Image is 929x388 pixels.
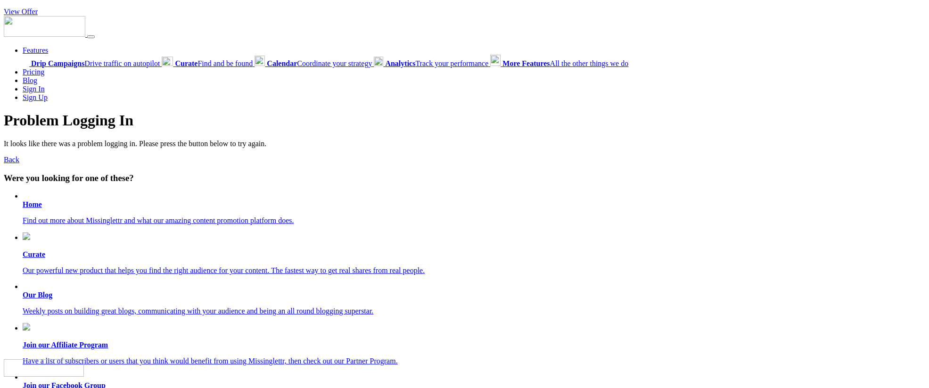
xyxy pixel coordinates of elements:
[4,156,19,164] a: Back
[23,323,30,330] img: revenue.png
[23,307,925,315] p: Weekly posts on building great blogs, communicating with your audience and being an all round blo...
[385,59,488,67] span: Track your performance
[23,323,925,365] a: Join our Affiliate Program Have a list of subscribers or users that you think would benefit from ...
[23,200,42,208] b: Home
[4,112,925,129] h1: Problem Logging In
[23,341,108,349] b: Join our Affiliate Program
[4,140,925,148] p: It looks like there was a problem logging in. Please press the button below to try again.
[267,59,297,67] b: Calendar
[23,266,925,275] p: Our powerful new product that helps you find the right audience for your content. The fastest way...
[87,35,95,38] button: Menu
[175,59,253,67] span: Find and be found
[23,46,48,54] a: Features
[255,59,374,67] a: CalendarCoordinate your strategy
[23,216,925,225] p: Find out more about Missinglettr and what our amazing content promotion platform does.
[4,359,84,377] img: Missinglettr - Social Media Marketing for content focused teams | Product Hunt
[23,93,48,101] a: Sign Up
[31,59,160,67] span: Drive traffic on autopilot
[31,59,84,67] b: Drip Campaigns
[23,291,925,315] a: Our Blog Weekly posts on building great blogs, communicating with your audience and being an all ...
[23,232,30,240] img: curate.png
[23,59,162,67] a: Drip CampaignsDrive traffic on autopilot
[502,59,628,67] span: All the other things we do
[502,59,550,67] b: More Features
[267,59,372,67] span: Coordinate your strategy
[23,250,45,258] b: Curate
[23,357,925,365] p: Have a list of subscribers or users that you think would benefit from using Missinglettr, then ch...
[385,59,415,67] b: Analytics
[23,200,925,225] a: Home Find out more about Missinglettr and what our amazing content promotion platform does.
[23,68,44,76] a: Pricing
[23,291,52,299] b: Our Blog
[4,173,925,183] h3: Were you looking for one of these?
[4,8,38,16] a: View Offer
[23,85,45,93] a: Sign In
[162,59,255,67] a: CurateFind and be found
[175,59,197,67] b: Curate
[23,76,37,84] a: Blog
[374,59,490,67] a: AnalyticsTrack your performance
[23,232,925,275] a: Curate Our powerful new product that helps you find the right audience for your content. The fast...
[490,59,628,67] a: More FeaturesAll the other things we do
[23,55,925,68] div: Features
